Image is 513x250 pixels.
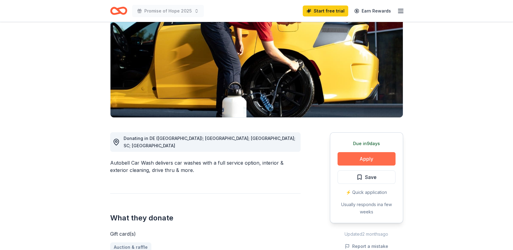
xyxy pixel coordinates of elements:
button: Promise of Hope 2025 [132,5,204,17]
a: Earn Rewards [351,5,395,16]
a: Home [110,4,127,18]
div: Due in 9 days [338,140,396,147]
span: Promise of Hope 2025 [144,7,192,15]
div: ⚡️ Quick application [338,189,396,196]
button: Save [338,170,396,184]
div: Autobell Car Wash delivers car washes with a full service option, interior & exterior cleaning, d... [110,159,301,174]
button: Report a mistake [345,243,388,250]
img: Image for Autobell Car Wash [110,1,403,117]
div: Gift card(s) [110,230,301,237]
span: Donating in DE ([GEOGRAPHIC_DATA]); [GEOGRAPHIC_DATA]; [GEOGRAPHIC_DATA]; SC; [GEOGRAPHIC_DATA] [124,136,295,148]
span: Save [365,173,377,181]
div: Updated 2 months ago [330,230,403,238]
a: Start free trial [303,5,348,16]
h2: What they donate [110,213,301,223]
div: Usually responds in a few weeks [338,201,396,216]
button: Apply [338,152,396,166]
